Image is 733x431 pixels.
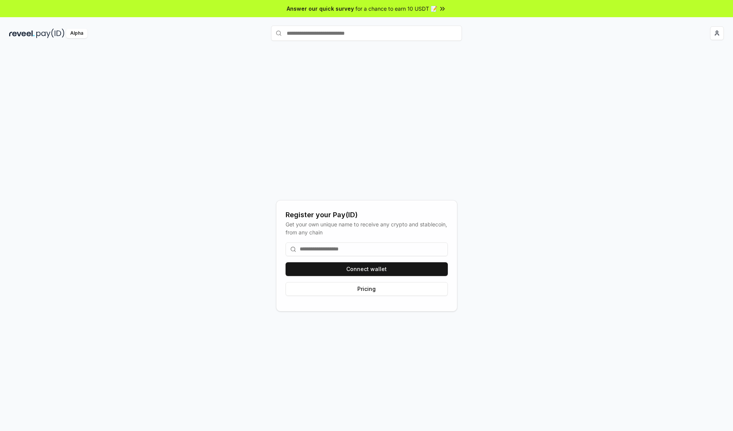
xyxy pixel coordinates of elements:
img: pay_id [36,29,65,38]
img: reveel_dark [9,29,35,38]
button: Connect wallet [286,262,448,276]
span: Answer our quick survey [287,5,354,13]
div: Register your Pay(ID) [286,210,448,220]
div: Alpha [66,29,87,38]
button: Pricing [286,282,448,296]
div: Get your own unique name to receive any crypto and stablecoin, from any chain [286,220,448,236]
span: for a chance to earn 10 USDT 📝 [355,5,437,13]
